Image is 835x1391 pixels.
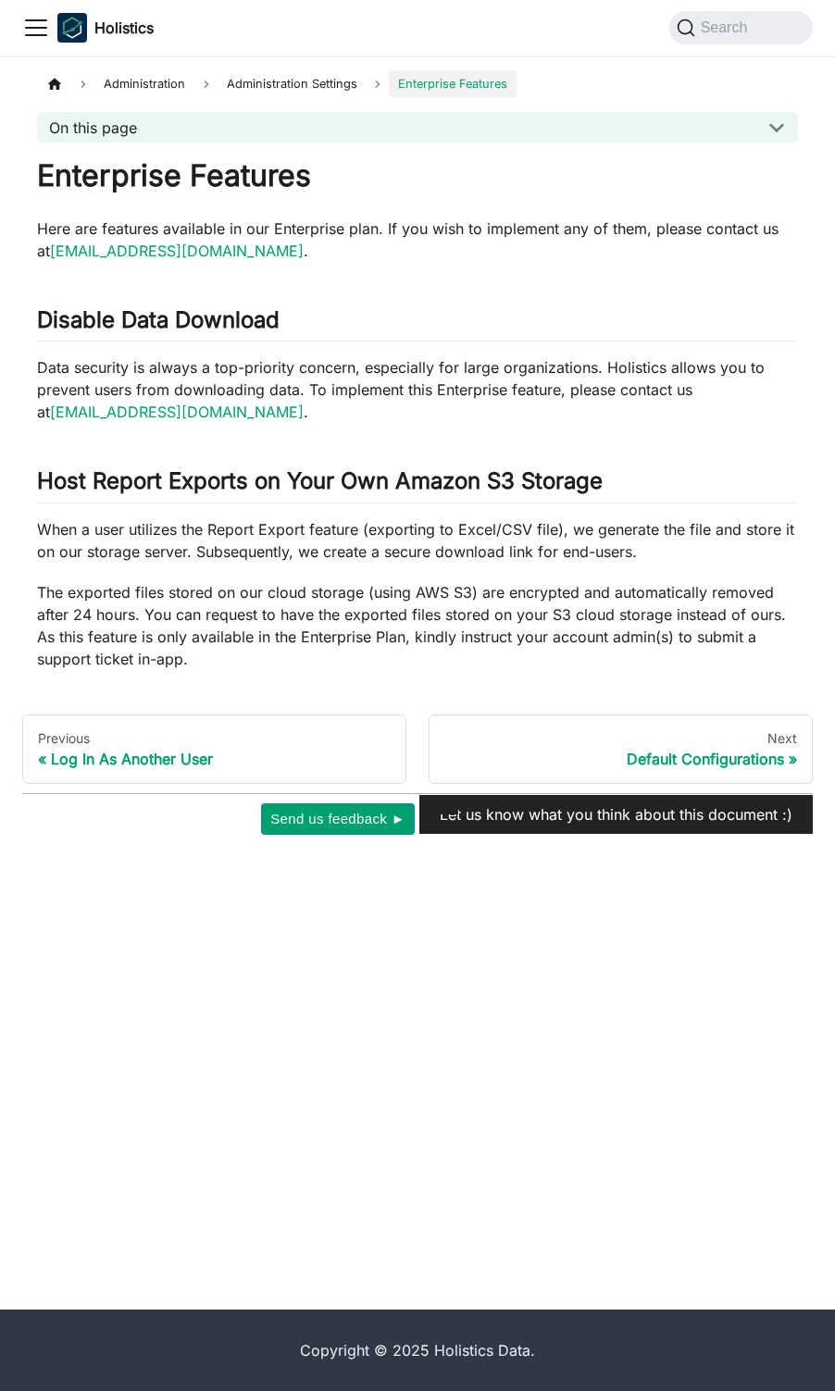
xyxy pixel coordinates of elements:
span: Send us feedback ► [270,807,405,831]
h2: Disable Data Download [37,306,798,342]
h2: Host Report Exports on Your Own Amazon S3 Storage [37,467,798,503]
p: When a user utilizes the Report Export feature (exporting to Excel/CSV file), we generate the fil... [37,518,798,563]
span: Search [695,19,759,36]
div: Copyright © 2025 Holistics Data. [22,1339,813,1361]
span: Let us know what you think about this document :) [440,805,792,824]
nav: Breadcrumbs [37,70,798,97]
p: Data security is always a top-priority concern, especially for large organizations. Holistics all... [37,356,798,423]
button: On this page [37,112,798,143]
div: Next [444,730,797,747]
span: Administration [94,70,194,97]
button: Send us feedback ► [261,803,415,835]
h1: Enterprise Features [37,157,798,194]
a: [EMAIL_ADDRESS][DOMAIN_NAME] [50,403,304,421]
b: Holistics [94,17,154,39]
nav: Docs pages [22,714,813,785]
a: PreviousLog In As Another User [22,714,406,785]
button: Toggle navigation bar [22,14,50,42]
div: Log In As Another User [38,750,391,768]
span: Administration Settings [218,70,367,97]
img: Holistics [57,13,87,43]
button: Search (Command+K) [669,11,813,44]
div: Previous [38,730,391,747]
a: NextDefault Configurations [429,714,813,785]
a: Home page [37,70,72,97]
a: [EMAIL_ADDRESS][DOMAIN_NAME] [50,242,304,260]
p: Here are features available in our Enterprise plan. If you wish to implement any of them, please ... [37,217,798,262]
span: Enterprise Features [389,70,517,97]
div: Default Configurations [444,750,797,768]
p: The exported files stored on our cloud storage (using AWS S3) are encrypted and automatically rem... [37,581,798,670]
a: HolisticsHolisticsHolistics [57,13,154,43]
